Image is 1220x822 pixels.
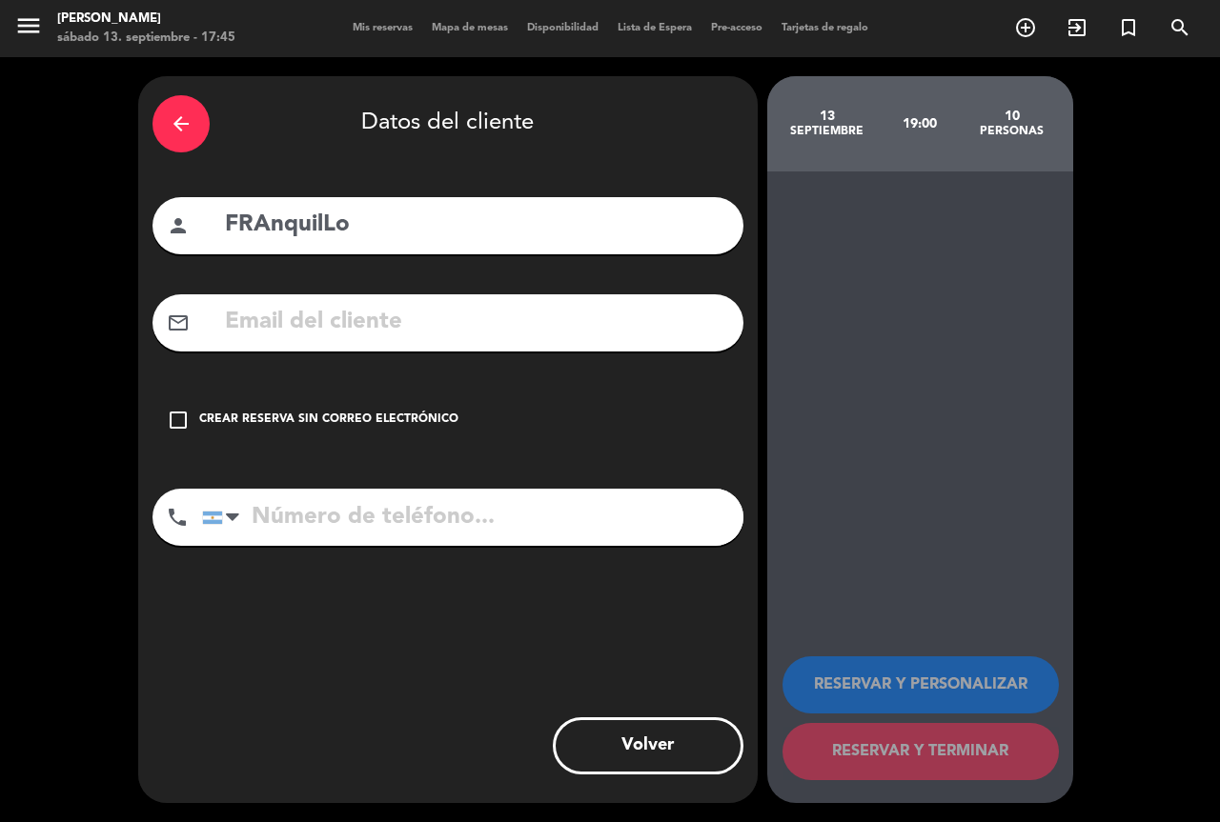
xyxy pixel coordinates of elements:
i: add_circle_outline [1014,16,1037,39]
div: Argentina: +54 [203,490,247,545]
i: person [167,214,190,237]
div: [PERSON_NAME] [57,10,235,29]
button: RESERVAR Y TERMINAR [783,723,1059,780]
button: RESERVAR Y PERSONALIZAR [783,656,1059,713]
div: 19:00 [873,90,966,157]
i: phone [166,506,189,529]
div: 13 [782,109,874,124]
i: search [1169,16,1191,39]
div: septiembre [782,124,874,139]
i: mail_outline [167,311,190,334]
span: Mapa de mesas [422,23,518,33]
i: exit_to_app [1066,16,1088,39]
span: Mis reservas [343,23,422,33]
div: 10 [966,109,1058,124]
input: Número de teléfono... [202,489,743,546]
input: Email del cliente [223,303,729,342]
i: menu [14,11,43,40]
div: Crear reserva sin correo electrónico [199,411,458,430]
span: Pre-acceso [701,23,772,33]
span: Tarjetas de regalo [772,23,878,33]
span: Lista de Espera [608,23,701,33]
div: sábado 13. septiembre - 17:45 [57,29,235,48]
button: Volver [553,717,743,774]
div: Datos del cliente [152,90,743,157]
i: check_box_outline_blank [167,409,190,431]
span: Disponibilidad [518,23,608,33]
i: turned_in_not [1117,16,1140,39]
div: personas [966,124,1058,139]
button: menu [14,11,43,47]
i: arrow_back [170,112,193,135]
input: Nombre del cliente [223,206,729,245]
